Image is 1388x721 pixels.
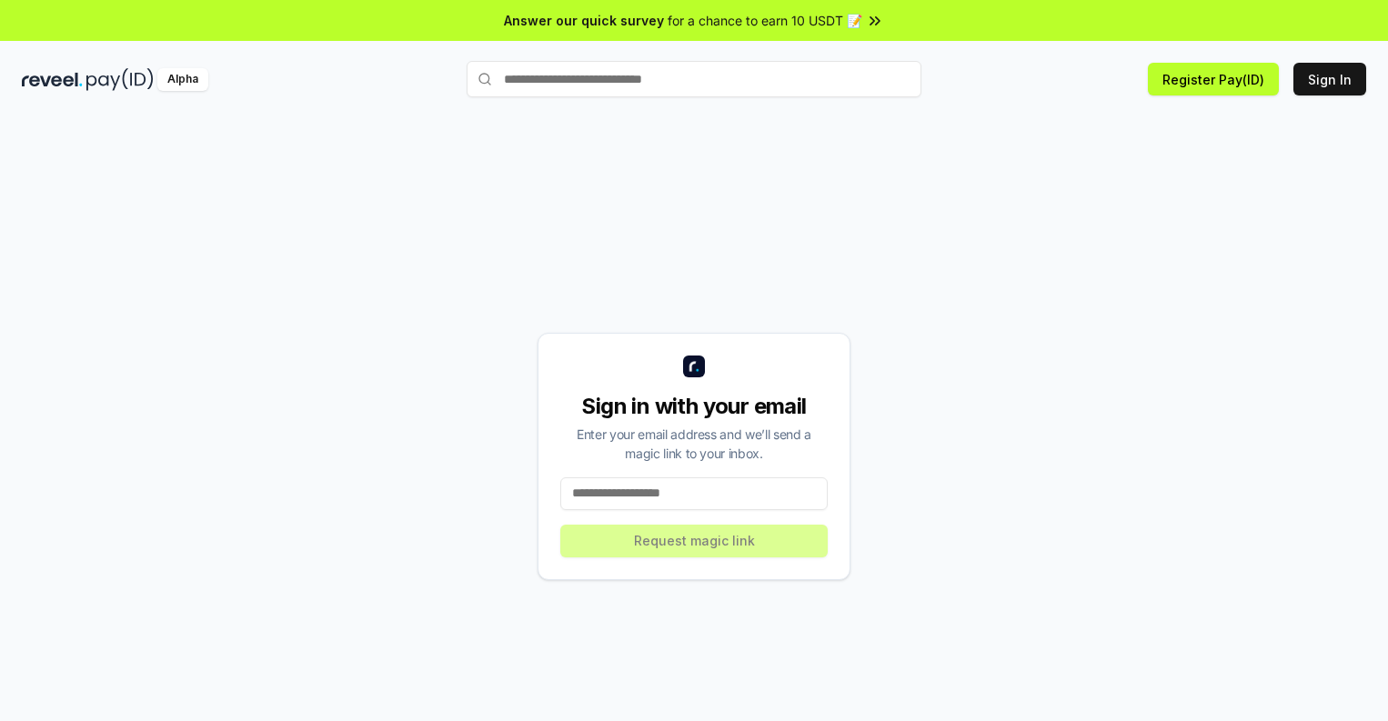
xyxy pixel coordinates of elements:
img: reveel_dark [22,68,83,91]
div: Enter your email address and we’ll send a magic link to your inbox. [560,425,828,463]
img: logo_small [683,355,705,377]
span: Answer our quick survey [504,11,664,30]
button: Register Pay(ID) [1148,63,1279,95]
div: Alpha [157,68,208,91]
div: Sign in with your email [560,392,828,421]
img: pay_id [86,68,154,91]
button: Sign In [1293,63,1366,95]
span: for a chance to earn 10 USDT 📝 [668,11,862,30]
